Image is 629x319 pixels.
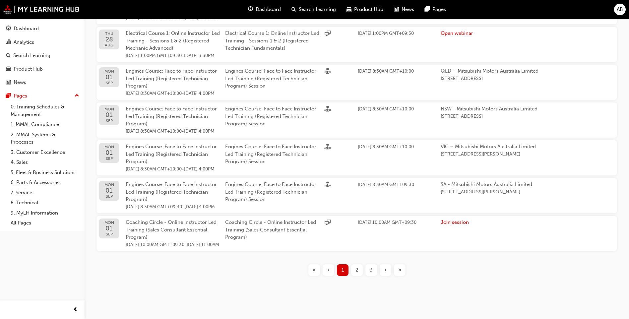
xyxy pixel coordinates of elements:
span: 01 Sep 2025 8:30AM GMT+10:00 [126,128,182,134]
span: SEP [104,119,114,123]
a: Analytics [3,36,82,48]
span: MON [104,145,114,149]
button: MON01SEPEngines Course: Face to Face Instructor Led Training (Registered Technician Program)[DATE... [96,65,617,100]
button: Pages [3,90,82,102]
a: 6. Parts & Accessories [8,177,82,188]
span: car-icon [6,66,11,72]
span: Engines Course: Face to Face Instructor Led Training (Registered Technician Program) Session [225,144,316,164]
span: ‹ [327,266,330,274]
span: SEP [104,81,114,85]
span: SEP [104,157,114,161]
span: Search Learning [299,6,336,13]
a: MON01SEPEngines Course: Face to Face Instructor Led Training (Registered Technician Program)[DATE... [96,140,617,175]
span: sessionType_FACE_TO_FACE-icon [325,182,331,189]
a: Product Hub [3,63,82,75]
span: 01 [104,149,114,156]
button: Page 3 [364,264,378,276]
span: MON [104,107,114,111]
span: Engines Course: Face to Face Instructor Led Training (Registered Technician Program) [126,144,217,164]
span: Engines Course: Face to Face Instructor Led Training (Registered Technician Program) [126,68,217,89]
span: - [126,128,225,135]
a: 5. Fleet & Business Solutions [8,167,82,178]
span: 01 Sep 2025 11:00AM [187,242,219,247]
span: sessionType_ONLINE_URL-icon [325,220,331,227]
span: 01 Sep 2025 8:30AM GMT+10:00 [126,166,182,172]
span: [STREET_ADDRESS] [441,113,540,120]
a: Search Learning [3,49,82,62]
img: mmal [3,5,80,14]
span: THU [105,32,113,36]
span: Dashboard [256,6,281,13]
span: Product Hub [354,6,383,13]
span: prev-icon [73,306,78,314]
a: 0. Training Schedules & Management [8,102,82,119]
button: MON01SEPEngines Course: Face to Face Instructor Led Training (Registered Technician Program)[DATE... [96,178,617,213]
div: Search Learning [13,52,50,59]
a: search-iconSearch Learning [286,3,341,16]
a: 8. Technical [8,198,82,208]
span: Engines Course: Face to Face Instructor Led Training (Registered Technician Program) [126,106,217,127]
span: search-icon [6,53,11,59]
span: [STREET_ADDRESS] [441,75,540,83]
span: MON [104,183,114,187]
span: 01 Sep 2025 10:00AM GMT+09:30 [126,242,184,247]
span: SA - Mitsubishi Motors Australia Limited [441,181,540,188]
span: news-icon [6,80,11,86]
a: 9. MyLH Information [8,208,82,218]
a: guage-iconDashboard [243,3,286,16]
span: guage-icon [248,5,253,14]
a: 1. MMAL Compliance [8,119,82,130]
span: 2 [355,266,358,274]
span: Electrical Course 1: Online Instructor Led Training - Sessions 1 & 2 (Registered Technician Funda... [225,30,319,51]
span: 02 Sep 2025 4:00PM [184,204,215,210]
span: » [398,266,402,274]
span: chart-icon [6,39,11,45]
span: [STREET_ADDRESS][PERSON_NAME] [441,151,540,158]
button: Join session [441,219,469,226]
span: 28 Aug 2025 9:30AM GMT+09:30 [126,15,182,21]
span: 1 [342,266,344,274]
span: 01 Sep 2025 8:30AM GMT+10:00 [358,106,414,112]
span: 29 Aug 2025 3:30PM [184,53,215,58]
span: 01 Sep 2025 8:30AM GMT+10:00 [358,144,414,150]
button: MON01SEPEngines Course: Face to Face Instructor Led Training (Registered Technician Program)[DATE... [96,102,617,138]
button: Previous page [321,264,336,276]
span: AUG [105,43,113,47]
span: search-icon [291,5,296,14]
span: - [126,241,225,249]
span: 28 [105,36,113,43]
span: sessionType_FACE_TO_FACE-icon [325,144,331,151]
span: pages-icon [425,5,430,14]
span: SEP [104,194,114,199]
button: First page [307,264,321,276]
a: 7. Service [8,188,82,198]
button: THU28AUGElectrical Course 1: Online Instructor Led Training - Sessions 1 & 2 (Registered Mechanic... [96,27,617,62]
span: 01 [104,74,114,81]
span: 02 Sep 2025 4:00PM [184,128,215,134]
span: 01 Sep 2025 8:30AM GMT+10:00 [358,68,414,74]
span: - [126,90,225,97]
span: 01 Sep 2025 8:30AM GMT+10:00 [126,91,182,96]
span: News [402,6,414,13]
span: 29 Aug 2025 12:00PM [184,15,217,21]
a: news-iconNews [389,3,419,16]
span: Engines Course: Face to Face Instructor Led Training (Registered Technician Program) Session [225,106,316,127]
span: 01 [104,187,114,194]
a: pages-iconPages [419,3,451,16]
button: Page 1 [336,264,350,276]
span: Electrical Course 1: Online Instructor Led Training - Sessions 1 & 2 (Registered Mechanic Advanced) [126,30,220,51]
span: guage-icon [6,26,11,32]
a: 3. Customer Excellence [8,147,82,158]
span: VIC – Mitsubishi Motors Australia Limited [441,143,540,151]
span: SEP [104,232,114,236]
button: Next page [378,264,393,276]
span: sessionType_FACE_TO_FACE-icon [325,68,331,76]
div: Analytics [14,38,34,46]
button: Page 2 [350,264,364,276]
button: MON01SEPCoaching Circle - Online Instructor Led Training (Sales Consultant Essential Program)[DAT... [96,216,617,251]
